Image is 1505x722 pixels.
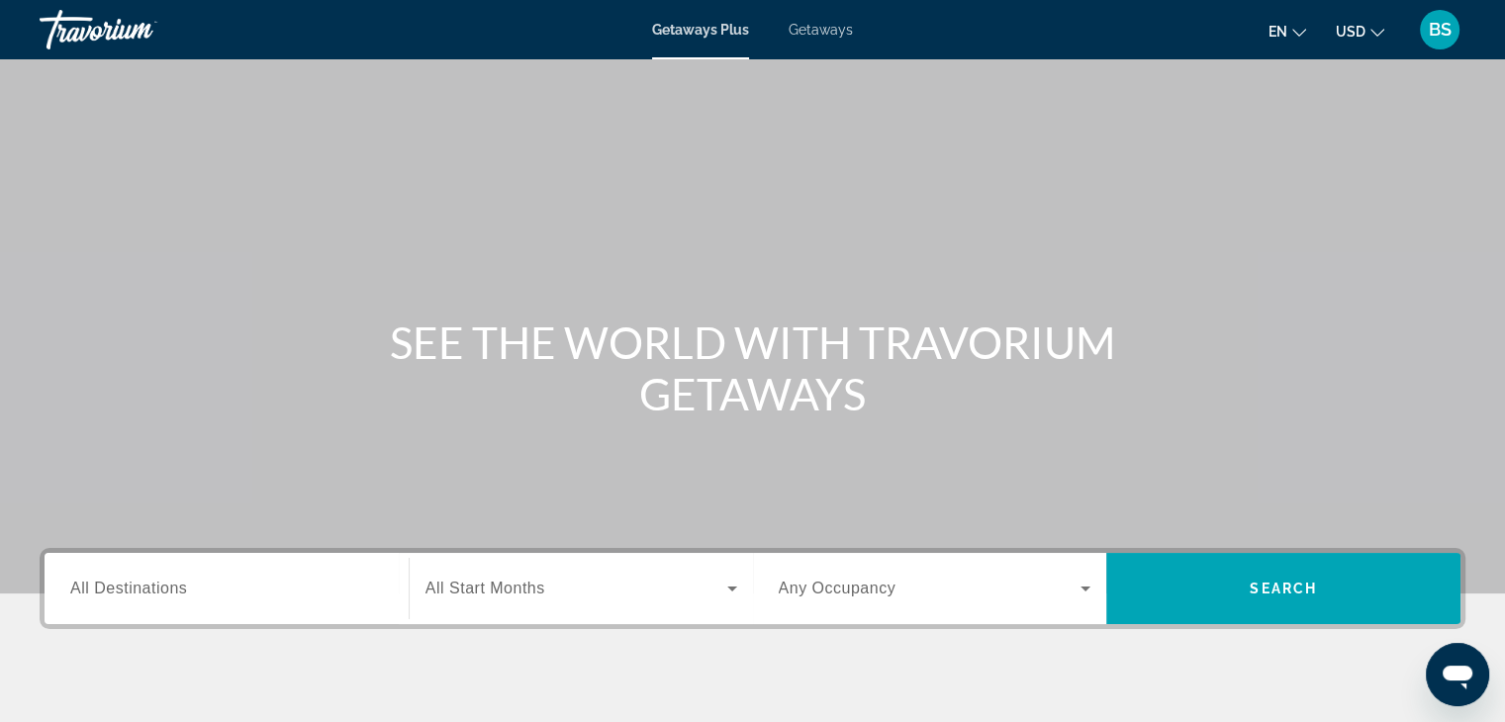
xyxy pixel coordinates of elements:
[1106,553,1460,624] button: Search
[1414,9,1465,50] button: User Menu
[45,553,1460,624] div: Search widget
[652,22,749,38] a: Getaways Plus
[1269,17,1306,45] button: Change language
[1250,581,1317,596] span: Search
[40,4,237,55] a: Travorium
[382,316,1124,419] h1: SEE THE WORLD WITH TRAVORIUM GETAWAYS
[1426,643,1489,706] iframe: Button to launch messaging window
[1269,24,1287,40] span: en
[70,580,187,596] span: All Destinations
[779,580,896,596] span: Any Occupancy
[1336,24,1365,40] span: USD
[789,22,853,38] a: Getaways
[1429,20,1452,40] span: BS
[425,580,545,596] span: All Start Months
[1336,17,1384,45] button: Change currency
